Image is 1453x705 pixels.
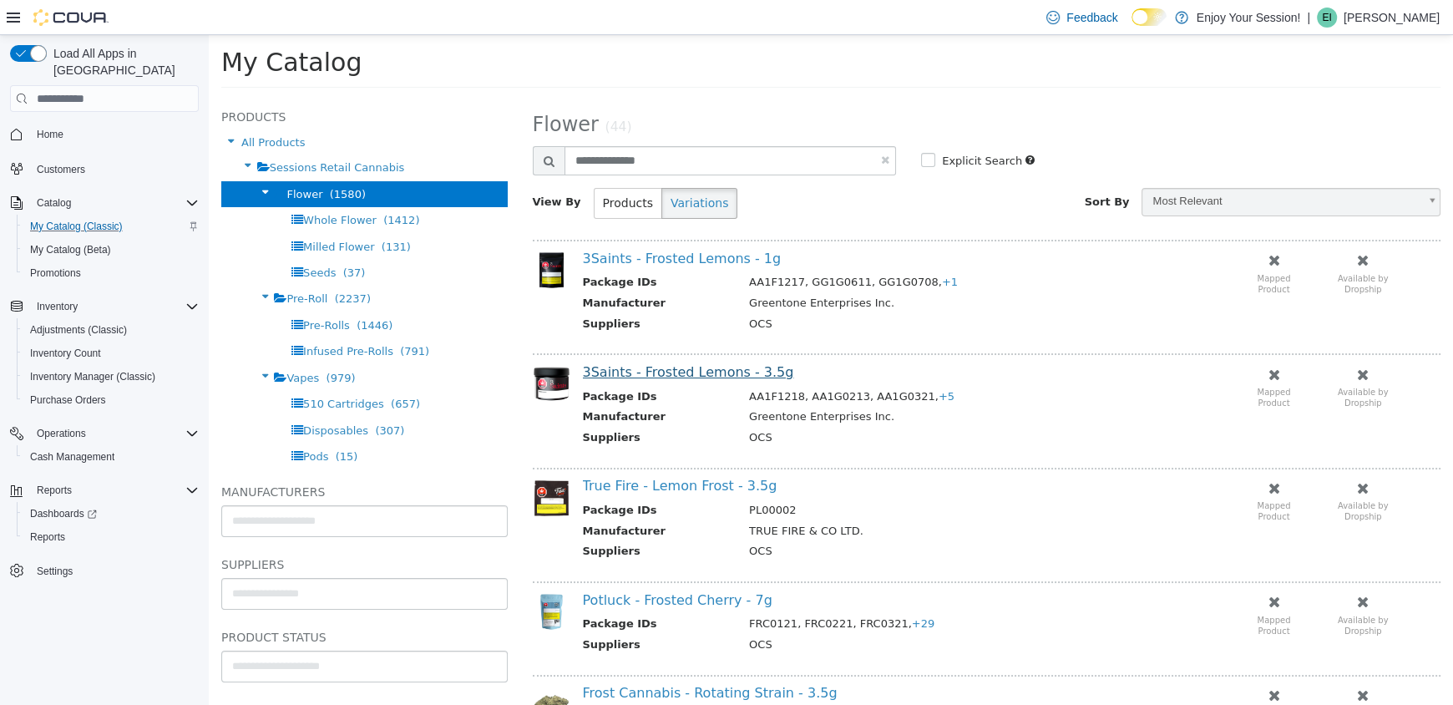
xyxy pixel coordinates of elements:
span: Settings [37,565,73,578]
span: All Products [33,101,96,114]
span: Catalog [30,193,199,213]
span: Cash Management [23,447,199,467]
a: Purchase Orders [23,390,113,410]
small: Mapped Product [1048,581,1081,601]
span: Adjustments (Classic) [23,320,199,340]
h5: Products [13,72,299,92]
p: | [1307,8,1310,28]
button: Operations [30,424,93,444]
th: Suppliers [374,508,529,529]
a: Customers [30,160,92,180]
small: Mapped Product [1048,352,1081,373]
small: Available by Dropship [1129,581,1180,601]
th: Package IDs [374,239,529,260]
span: Inventory Manager (Classic) [23,367,199,387]
button: Adjustments (Classic) [17,318,205,342]
div: Ethan Ives [1317,8,1337,28]
th: Suppliers [374,281,529,302]
span: Pods [94,415,119,428]
button: Reports [17,525,205,549]
span: Customers [37,163,85,176]
span: Milled Flower [94,205,165,218]
small: Available by Dropship [1129,466,1180,486]
span: 510 Cartridges [94,363,175,375]
img: 150 [324,216,362,254]
span: View By [324,160,372,173]
span: Customers [30,158,199,179]
td: OCS [528,281,990,302]
label: Explicit Search [729,118,813,134]
th: Manufacturer [374,488,529,509]
span: My Catalog [13,13,153,42]
span: My Catalog (Classic) [23,216,199,236]
span: Vapes [78,337,110,349]
td: OCS [528,601,990,622]
td: OCS [528,394,990,415]
a: My Catalog (Classic) [23,216,129,236]
button: Customers [3,156,205,180]
nav: Complex example [10,115,199,626]
span: (1580) [121,153,157,165]
p: [PERSON_NAME] [1344,8,1440,28]
h5: Manufacturers [13,447,299,467]
button: Inventory [3,295,205,318]
a: Most Relevant [933,153,1232,181]
th: Manufacturer [374,260,529,281]
span: My Catalog (Beta) [30,243,111,256]
img: 150 [324,558,362,596]
td: OCS [528,508,990,529]
input: Dark Mode [1132,8,1167,26]
span: FRC0121, FRC0221, FRC0321, [540,582,726,595]
a: Dashboards [23,504,104,524]
span: AA1F1218, AA1G0213, AA1G0321, [540,355,746,368]
span: Inventory Count [23,343,199,363]
span: Seeds [94,231,127,244]
span: Inventory [30,297,199,317]
span: Sessions Retail Cannabis [61,126,196,139]
th: Package IDs [374,353,529,374]
a: 3Saints - Frosted Lemons - 3.5g [374,329,585,345]
span: (307) [166,389,195,402]
span: Inventory Manager (Classic) [30,370,155,383]
button: Promotions [17,261,205,285]
button: Variations [453,153,529,184]
span: Flower [78,153,114,165]
button: Products [385,153,453,184]
button: Reports [30,480,78,500]
small: Available by Dropship [1129,352,1180,373]
th: Package IDs [374,581,529,601]
span: Catalog [37,196,71,210]
img: 150 [324,652,362,689]
a: Home [30,124,70,145]
span: Promotions [30,266,81,280]
button: Purchase Orders [17,388,205,412]
img: 150 [324,444,362,482]
button: Inventory Count [17,342,205,365]
h5: Product Status [13,592,299,612]
span: (37) [134,231,157,244]
span: Purchase Orders [23,390,199,410]
td: Greentone Enterprises Inc. [528,260,990,281]
a: True Fire - Lemon Frost - 3.5g [374,443,569,459]
span: Operations [37,427,86,440]
a: Reports [23,527,72,547]
span: Reports [37,484,72,497]
th: Suppliers [374,394,529,415]
span: (1446) [148,284,184,297]
a: Adjustments (Classic) [23,320,134,340]
span: +5 [730,355,746,368]
a: Feedback [1040,1,1124,34]
button: Settings [3,559,205,583]
small: (44) [397,84,423,99]
span: Load All Apps in [GEOGRAPHIC_DATA] [47,45,199,79]
a: Frost Cannabis - Rotating Strain - 3.5g [374,650,629,666]
span: Dashboards [30,507,97,520]
td: Greentone Enterprises Inc. [528,373,990,394]
span: (1412) [175,179,210,191]
a: Dashboards [17,502,205,525]
td: TRUE FIRE & CO LTD. [528,488,990,509]
span: My Catalog (Beta) [23,240,199,260]
span: AA1F1217, GG1G0611, GG1G0708, [540,241,749,253]
th: Suppliers [374,601,529,622]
